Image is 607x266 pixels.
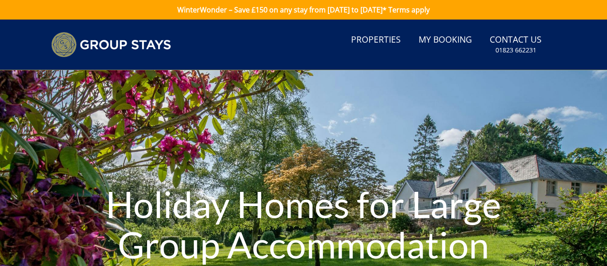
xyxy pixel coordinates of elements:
a: Contact Us01823 662231 [486,30,545,59]
img: Group Stays [51,32,171,57]
small: 01823 662231 [495,46,536,55]
a: Properties [347,30,404,50]
a: My Booking [415,30,475,50]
